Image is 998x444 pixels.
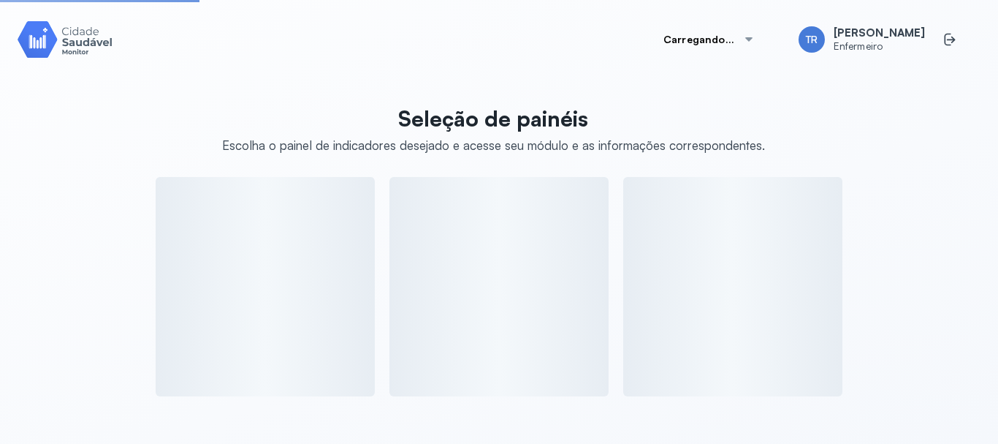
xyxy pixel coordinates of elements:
[806,34,818,46] span: TR
[646,25,772,54] button: Carregando...
[18,18,113,60] img: Logotipo do produto Monitor
[222,138,765,153] div: Escolha o painel de indicadores desejado e acesse seu módulo e as informações correspondentes.
[834,26,925,40] span: [PERSON_NAME]
[834,40,925,53] span: Enfermeiro
[222,105,765,132] p: Seleção de painéis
